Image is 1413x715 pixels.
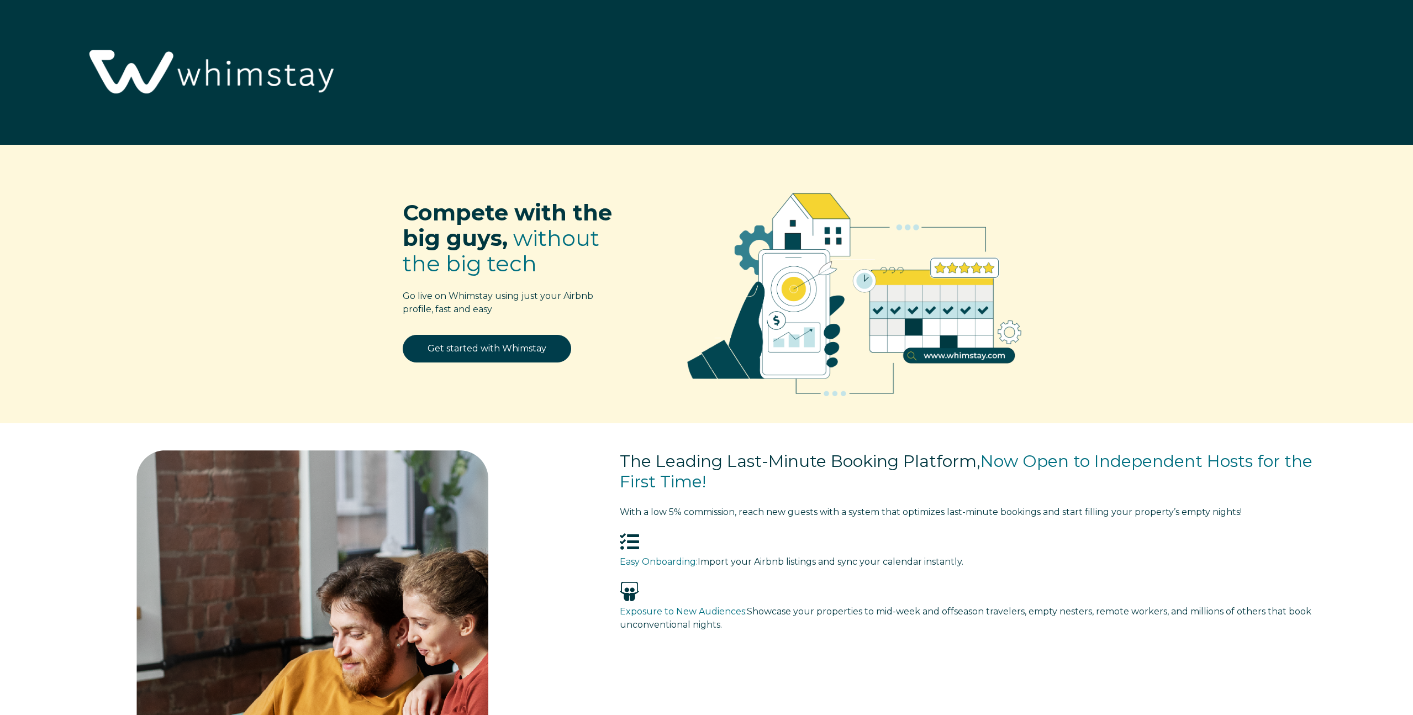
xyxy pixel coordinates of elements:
span: Compete with the big guys, [403,199,612,251]
span: The Leading Last-Minute Booking Platform, [620,451,980,471]
span: With a low 5% commission, reach new guests with a system that optimizes last-minute bookings and s [620,507,1066,517]
span: tart filling your property’s empty nights! [620,507,1242,517]
img: RBO Ilustrations-02 [660,161,1049,417]
span: Easy Onboarding: [620,556,698,567]
span: Go live on Whimstay using just your Airbnb profile, fast and easy [403,291,593,314]
span: Now Open to Independent Hosts for the First Time! [620,451,1312,492]
span: Exposure to New Audiences: [620,606,747,617]
span: Showcase your properties to mid-week and offseason travelers, empty nesters, remote workers, and ... [620,606,1311,630]
img: Whimstay Logo-02 1 [77,6,341,141]
span: without the big tech [403,224,599,277]
a: Get started with Whimstay [403,335,571,362]
span: Import your Airbnb listings and sync your calendar instantly. [698,556,963,567]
